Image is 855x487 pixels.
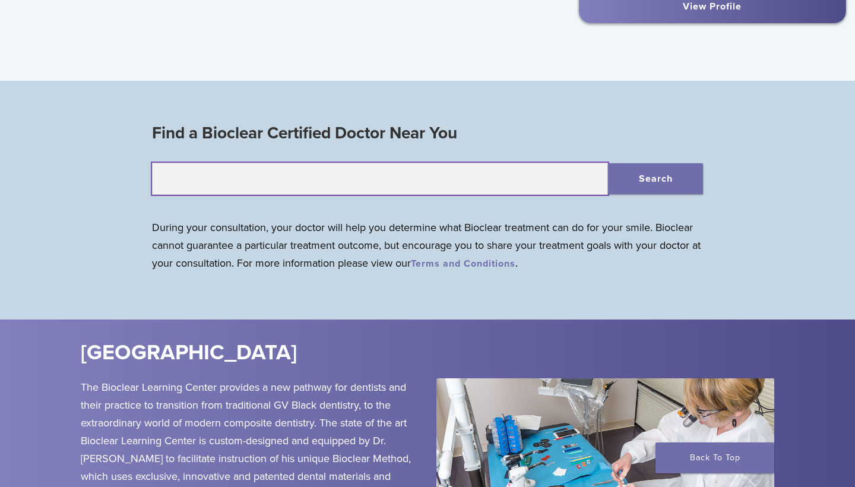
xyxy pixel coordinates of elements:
a: View Profile [683,1,742,12]
p: During your consultation, your doctor will help you determine what Bioclear treatment can do for ... [152,219,703,272]
button: Search [608,163,703,194]
h2: [GEOGRAPHIC_DATA] [81,339,499,367]
a: Back To Top [655,442,774,473]
a: Terms and Conditions [411,258,515,270]
h3: Find a Bioclear Certified Doctor Near You [152,119,703,147]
